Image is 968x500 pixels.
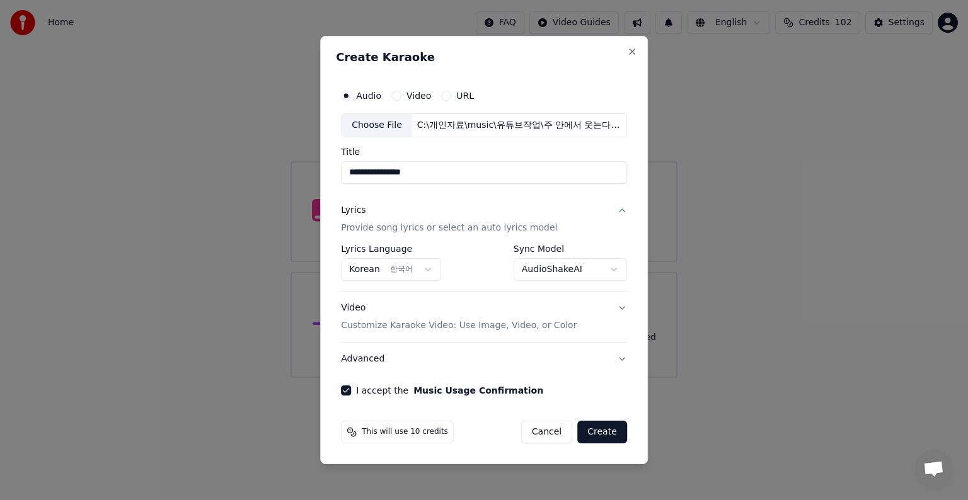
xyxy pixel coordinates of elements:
[341,302,577,332] div: Video
[456,91,474,100] label: URL
[341,244,627,291] div: LyricsProvide song lyrics or select an auto lyrics model
[342,114,412,137] div: Choose File
[577,421,627,443] button: Create
[341,292,627,342] button: VideoCustomize Karaoke Video: Use Image, Video, or Color
[362,427,448,437] span: This will use 10 credits
[341,147,627,156] label: Title
[413,386,543,395] button: I accept the
[412,119,626,132] div: C:\개인자료\music\유튜브작업\주 안에서 웃는다 (트롯)\주 안에서 웃는다 (트롯).mp3
[336,52,632,63] h2: Create Karaoke
[514,244,627,253] label: Sync Model
[341,319,577,332] p: Customize Karaoke Video: Use Image, Video, or Color
[521,421,572,443] button: Cancel
[341,343,627,375] button: Advanced
[406,91,431,100] label: Video
[341,204,366,217] div: Lyrics
[341,244,441,253] label: Lyrics Language
[356,91,381,100] label: Audio
[356,386,543,395] label: I accept the
[341,222,557,234] p: Provide song lyrics or select an auto lyrics model
[341,194,627,244] button: LyricsProvide song lyrics or select an auto lyrics model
